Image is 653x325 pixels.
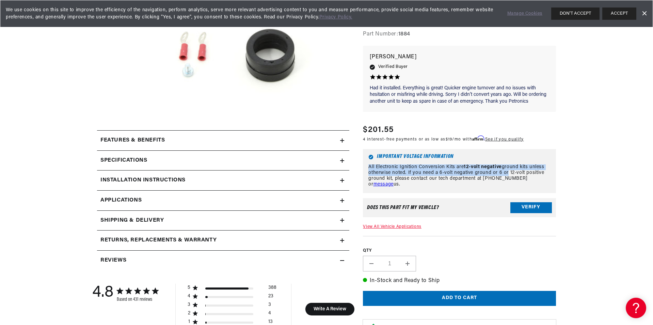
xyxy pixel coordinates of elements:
[319,15,352,20] a: Privacy Policy.
[97,131,349,150] summary: Features & Benefits
[188,302,191,308] div: 3
[464,165,502,170] strong: 12-volt negative
[188,293,191,299] div: 4
[368,155,551,160] h6: Important Voltage Information
[100,216,164,225] h2: Shipping & Delivery
[188,310,191,316] div: 2
[188,285,191,291] div: 5
[100,136,165,145] h2: Features & Benefits
[97,171,349,190] summary: Installation instructions
[188,285,276,293] div: 5 star by 388 reviews
[100,156,147,165] h2: Specifications
[363,30,556,39] div: Part Number:
[97,211,349,231] summary: Shipping & Delivery
[188,310,276,319] div: 2 star by 4 reviews
[363,248,556,254] label: QTY
[485,137,524,142] a: See if you qualify - Learn more about Affirm Financing (opens in modal)
[100,196,142,205] span: Applications
[363,136,524,143] p: 4 interest-free payments or as low as /mo with .
[188,293,276,302] div: 4 star by 23 reviews
[92,284,113,302] div: 4.8
[100,176,186,185] h2: Installation instructions
[188,302,276,310] div: 3 star by 3 reviews
[446,137,452,142] span: $19
[6,6,498,21] span: We use cookies on this site to improve the efficiency of the navigation, perform analytics, serve...
[97,191,349,211] a: Applications
[117,297,158,302] div: Based on 431 reviews
[373,182,394,187] a: message
[602,8,636,20] button: ACCEPT
[268,285,276,293] div: 388
[97,151,349,171] summary: Specifications
[368,165,551,188] p: All Electronic Ignition Conversion Kits are ground kits unless otherwise noted. If you need a 6-v...
[370,53,549,62] p: [PERSON_NAME]
[305,303,354,315] button: Write A Review
[363,124,394,136] span: $201.55
[363,277,556,285] p: In-Stock and Ready to Ship
[188,319,191,325] div: 1
[551,8,600,20] button: DON'T ACCEPT
[370,85,549,105] p: Had it installed. Everything is great! Quicker engine turnover and no issues with hesitation or m...
[378,63,408,71] span: Verified Buyer
[100,256,126,265] h2: Reviews
[367,205,439,210] div: Does This part fit My vehicle?
[398,32,410,37] strong: 1884
[97,231,349,250] summary: Returns, Replacements & Warranty
[363,291,556,306] button: Add to cart
[268,310,271,319] div: 4
[507,10,542,17] a: Manage Cookies
[268,293,273,302] div: 23
[510,202,552,213] button: Verify
[472,136,484,141] span: Affirm
[97,251,349,270] summary: Reviews
[363,225,421,229] a: View All Vehicle Applications
[639,9,649,19] a: Dismiss Banner
[268,302,271,310] div: 3
[100,236,217,245] h2: Returns, Replacements & Warranty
